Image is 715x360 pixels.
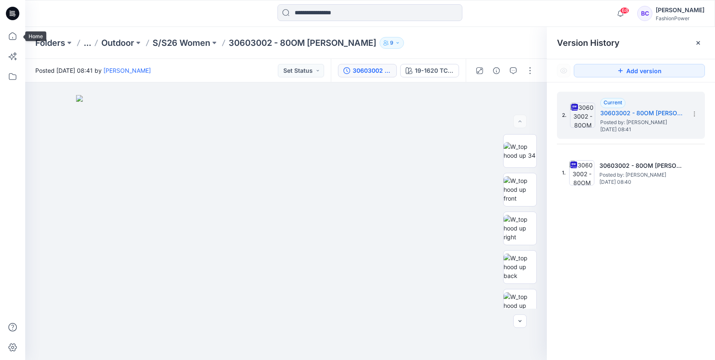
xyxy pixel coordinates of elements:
img: eyJhbGciOiJIUzI1NiIsImtpZCI6IjAiLCJzbHQiOiJzZXMiLCJ0eXAiOiJKV1QifQ.eyJkYXRhIjp7InR5cGUiOiJzdG9yYW... [76,95,496,360]
span: [DATE] 08:41 [600,127,684,132]
span: 68 [620,7,629,14]
button: 30603002 - 80OM [PERSON_NAME] [338,64,397,77]
div: [PERSON_NAME] [656,5,704,15]
img: W_top hood up left [504,292,536,319]
div: 19-1620 TCX Huckleberry + 16-1712 TCX Polignac [415,66,454,75]
img: W_top hood up right [504,215,536,241]
p: 9 [390,38,393,48]
img: W_top hood up 34 [504,142,536,160]
h5: 30603002 - 80OM Noelle [600,108,684,118]
button: 19-1620 TCX Huckleberry + 16-1712 TCX Polignac [400,64,459,77]
div: FashionPower [656,15,704,21]
button: Close [695,40,702,46]
span: Version History [557,38,620,48]
a: Folders [35,37,65,49]
span: 2. [562,111,567,119]
div: 30603002 - 80OM Noelle [353,66,391,75]
img: 30603002 - 80OM Noelle [570,103,595,128]
p: 30603002 - 80OM [PERSON_NAME] [229,37,376,49]
button: Add version [574,64,705,77]
button: Show Hidden Versions [557,64,570,77]
span: Current [604,99,622,106]
h5: 30603002 - 80OM Noelle [599,161,683,171]
span: Posted by: Guerline Kamp [600,118,684,127]
a: S/S26 Women [153,37,210,49]
a: [PERSON_NAME] [103,67,151,74]
span: Posted [DATE] 08:41 by [35,66,151,75]
button: ... [84,37,91,49]
button: Details [490,64,503,77]
img: 30603002 - 80OM Noelle [569,160,594,185]
a: Outdoor [101,37,134,49]
span: [DATE] 08:40 [599,179,683,185]
img: W_top hood up back [504,254,536,280]
span: Posted by: Guerline Kamp [599,171,683,179]
img: W_top hood up front [504,176,536,203]
span: 1. [562,169,566,177]
button: 9 [380,37,404,49]
div: BC [637,6,652,21]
